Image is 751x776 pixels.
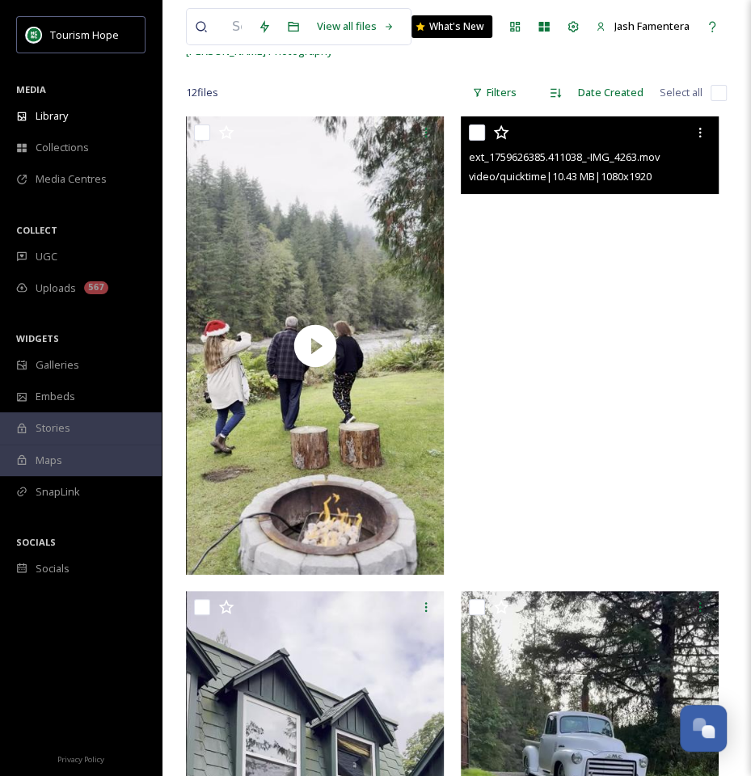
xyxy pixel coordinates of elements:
[680,705,727,752] button: Open Chat
[186,85,218,100] span: 12 file s
[308,11,403,42] a: View all files
[50,27,119,42] span: Tourism Hope
[614,19,690,33] span: Jash Famentera
[469,150,660,164] span: ext_1759626385.411038_-IMG_4263.mov
[36,484,80,500] span: SnapLink
[36,140,89,155] span: Collections
[36,420,70,436] span: Stories
[36,249,57,264] span: UGC
[26,27,42,43] img: logo.png
[36,389,75,404] span: Embeds
[570,77,652,108] div: Date Created
[36,357,79,373] span: Galleries
[36,453,62,468] span: Maps
[464,77,525,108] div: Filters
[461,116,719,575] video: ext_1759626385.411038_-IMG_4263.mov
[57,749,104,768] a: Privacy Policy
[186,116,444,575] img: thumbnail
[57,754,104,765] span: Privacy Policy
[36,561,70,576] span: Socials
[16,332,59,344] span: WIDGETS
[84,281,108,294] div: 567
[469,169,652,183] span: video/quicktime | 10.43 MB | 1080 x 1920
[36,171,107,187] span: Media Centres
[36,280,76,296] span: Uploads
[36,108,68,124] span: Library
[588,11,698,42] a: Jash Famentera
[16,536,56,548] span: SOCIALS
[16,83,46,95] span: MEDIA
[411,15,492,38] a: What's New
[660,85,702,100] span: Select all
[224,9,250,44] input: Search your library
[16,224,57,236] span: COLLECT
